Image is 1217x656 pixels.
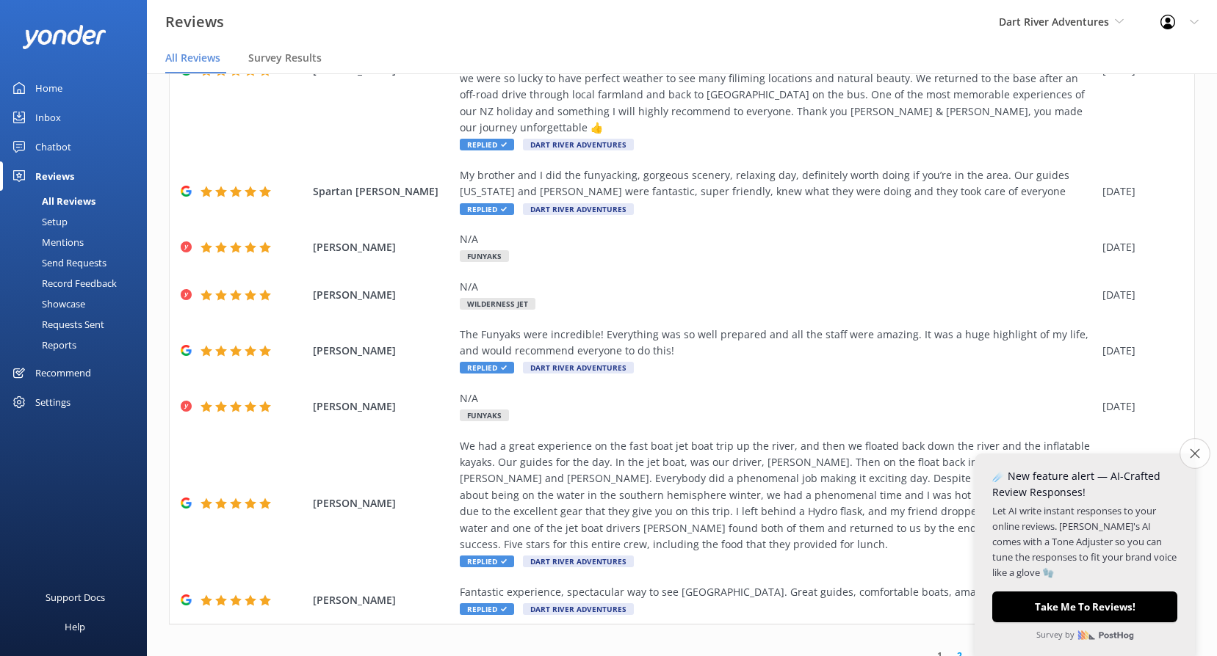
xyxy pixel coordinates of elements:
a: Requests Sent [9,314,147,335]
a: Send Requests [9,252,147,273]
span: Funyaks [460,250,509,262]
div: N/A [460,231,1095,247]
span: [PERSON_NAME] [313,287,452,303]
div: Help [65,612,85,641]
span: [PERSON_NAME] [313,343,452,359]
span: Replied [460,362,514,373]
span: Dart River Adventures [523,555,634,567]
span: Dart River Adventures [523,139,634,150]
a: Mentions [9,232,147,252]
div: Send Requests [9,252,106,273]
span: Dart River Adventures [999,15,1109,29]
div: Requests Sent [9,314,104,335]
div: Recommend [35,358,91,387]
div: N/A [460,390,1095,407]
div: My brother and I did the funyacking, gorgeous scenery, relaxing day, definitely worth doing if yo... [460,167,1095,200]
div: Chatbot [35,132,71,161]
div: [DATE] [1102,183,1176,200]
div: N/A [460,279,1095,295]
span: Dart River Adventures [523,203,634,215]
div: Home [35,73,62,103]
span: Replied [460,603,514,615]
div: All Reviews [9,191,95,211]
div: The Funyaks were incredible! Everything was so well prepared and all the staff were amazing. It w... [460,327,1095,360]
a: Setup [9,211,147,232]
span: [PERSON_NAME] [313,592,452,608]
div: We had a great experience on the fast boat jet boat trip up the river, and then we floated back d... [460,438,1095,553]
div: Inbox [35,103,61,132]
img: yonder-white-logo.png [22,25,106,49]
span: Survey Results [248,51,322,65]
a: Reports [9,335,147,355]
div: [DATE] [1102,398,1176,415]
div: Settings [35,387,71,417]
a: All Reviews [9,191,147,211]
a: Showcase [9,294,147,314]
span: Dart River Adventures [523,362,634,373]
span: Replied [460,139,514,150]
span: Funyaks [460,409,509,421]
div: Setup [9,211,68,232]
div: Reviews [35,161,74,191]
span: All Reviews [165,51,220,65]
div: Reports [9,335,76,355]
div: Record Feedback [9,273,117,294]
span: Wilderness Jet [460,298,535,310]
div: Mentions [9,232,84,252]
div: [DATE] [1102,343,1176,359]
div: Support Docs [46,583,105,612]
span: Dart River Adventures [523,603,634,615]
div: [DATE] [1102,239,1176,255]
h3: Reviews [165,10,224,34]
span: [PERSON_NAME] [313,239,452,255]
span: [PERSON_NAME] [313,495,452,511]
span: Replied [460,555,514,567]
span: [PERSON_NAME] [313,398,452,415]
span: Spartan [PERSON_NAME] [313,183,452,200]
a: Record Feedback [9,273,147,294]
div: Fantastic experience, spectacular way to see [GEOGRAPHIC_DATA]. Great guides, comfortable boats, ... [460,584,1095,600]
span: Replied [460,203,514,215]
div: Showcase [9,294,85,314]
div: [DATE] [1102,287,1176,303]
